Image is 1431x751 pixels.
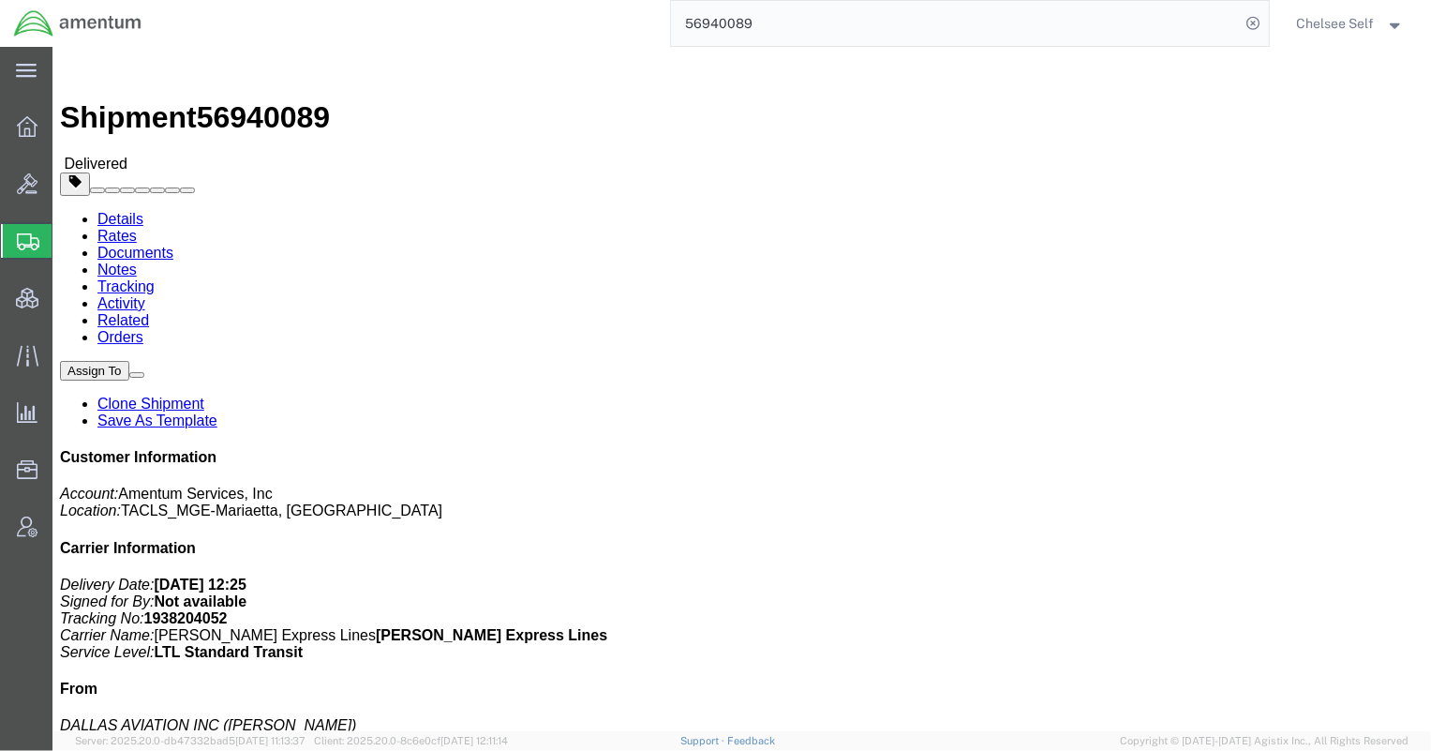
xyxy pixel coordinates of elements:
a: Support [680,735,727,746]
input: Search for shipment number, reference number [671,1,1241,46]
span: [DATE] 12:11:14 [440,735,508,746]
button: Chelsee Self [1296,12,1406,35]
span: Chelsee Self [1297,13,1375,34]
span: Copyright © [DATE]-[DATE] Agistix Inc., All Rights Reserved [1120,733,1409,749]
span: Server: 2025.20.0-db47332bad5 [75,735,306,746]
a: Feedback [727,735,775,746]
span: Client: 2025.20.0-8c6e0cf [314,735,508,746]
img: logo [13,9,142,38]
span: [DATE] 11:13:37 [235,735,306,746]
iframe: FS Legacy Container [52,47,1431,731]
